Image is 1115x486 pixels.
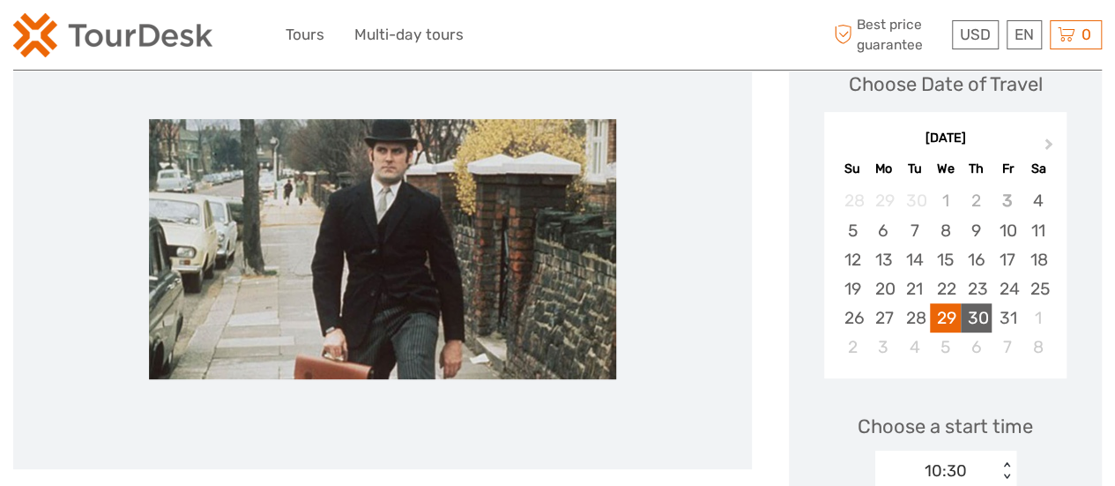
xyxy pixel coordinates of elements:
div: Choose Thursday, October 16th, 2025 [961,245,992,274]
span: 0 [1079,26,1094,43]
div: Not available Wednesday, October 1st, 2025 [930,186,961,215]
div: Choose Tuesday, November 4th, 2025 [899,333,930,362]
div: Choose Sunday, October 19th, 2025 [836,274,867,303]
div: Choose Wednesday, October 29th, 2025 [930,303,961,333]
div: EN [1007,20,1042,49]
div: Choose Monday, October 27th, 2025 [868,303,899,333]
div: We [930,157,961,181]
div: Su [836,157,867,181]
div: Choose Thursday, October 23rd, 2025 [961,274,992,303]
div: Choose Wednesday, October 15th, 2025 [930,245,961,274]
div: Not available Tuesday, September 30th, 2025 [899,186,930,215]
div: Choose Wednesday, October 8th, 2025 [930,216,961,245]
div: Choose Friday, November 7th, 2025 [992,333,1022,362]
div: Choose Saturday, November 8th, 2025 [1022,333,1053,362]
div: Choose Tuesday, October 28th, 2025 [899,303,930,333]
div: Choose Thursday, October 9th, 2025 [961,216,992,245]
div: Sa [1022,157,1053,181]
div: Choose Sunday, November 2nd, 2025 [836,333,867,362]
button: Open LiveChat chat widget [203,27,224,49]
div: Choose Wednesday, November 5th, 2025 [930,333,961,362]
div: Choose Wednesday, October 22nd, 2025 [930,274,961,303]
div: Choose Monday, October 13th, 2025 [868,245,899,274]
div: Choose Saturday, October 11th, 2025 [1022,216,1053,245]
div: Choose Date of Travel [849,71,1043,98]
img: 2254-3441b4b5-4e5f-4d00-b396-31f1d84a6ebf_logo_small.png [13,13,212,57]
div: < > [999,462,1014,481]
img: 340389261901439d8e13046c7bc4fae5_main_slider.jpg [149,119,616,379]
div: Choose Saturday, October 4th, 2025 [1022,186,1053,215]
div: Not available Friday, October 3rd, 2025 [992,186,1022,215]
div: Choose Friday, October 31st, 2025 [992,303,1022,333]
div: [DATE] [824,130,1067,148]
span: Best price guarantee [829,15,948,54]
div: Choose Monday, November 3rd, 2025 [868,333,899,362]
div: Choose Sunday, October 12th, 2025 [836,245,867,274]
p: We're away right now. Please check back later! [25,31,199,45]
div: Not available Monday, September 29th, 2025 [868,186,899,215]
div: Choose Tuesday, October 14th, 2025 [899,245,930,274]
div: month 2025-10 [829,186,1060,362]
span: USD [960,26,991,43]
div: Mo [868,157,899,181]
div: Not available Sunday, September 28th, 2025 [836,186,867,215]
div: Choose Friday, October 24th, 2025 [992,274,1022,303]
div: Choose Friday, October 17th, 2025 [992,245,1022,274]
a: Multi-day tours [354,22,464,48]
div: Choose Thursday, November 6th, 2025 [961,333,992,362]
a: Tours [286,22,324,48]
div: Choose Monday, October 6th, 2025 [868,216,899,245]
div: Choose Tuesday, October 21st, 2025 [899,274,930,303]
div: Choose Tuesday, October 7th, 2025 [899,216,930,245]
div: Tu [899,157,930,181]
div: Choose Monday, October 20th, 2025 [868,274,899,303]
button: Next Month [1037,134,1065,162]
div: Choose Thursday, October 30th, 2025 [961,303,992,333]
div: 10:30 [925,460,967,482]
div: Choose Saturday, October 18th, 2025 [1022,245,1053,274]
div: Choose Saturday, November 1st, 2025 [1022,303,1053,333]
span: Choose a start time [858,413,1033,440]
div: Not available Thursday, October 2nd, 2025 [961,186,992,215]
div: Fr [992,157,1022,181]
div: Th [961,157,992,181]
div: Choose Friday, October 10th, 2025 [992,216,1022,245]
div: Choose Saturday, October 25th, 2025 [1022,274,1053,303]
div: Choose Sunday, October 26th, 2025 [836,303,867,333]
div: Choose Sunday, October 5th, 2025 [836,216,867,245]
